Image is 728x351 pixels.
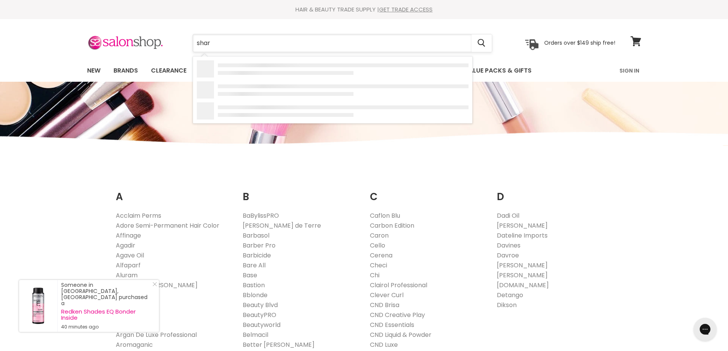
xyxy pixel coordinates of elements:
[61,324,151,330] small: 40 minutes ago
[370,271,379,280] a: Chi
[379,5,433,13] a: GET TRADE ACCESS
[116,261,141,270] a: Alfaparf
[152,282,157,286] svg: Close Icon
[116,340,153,349] a: Aromaganic
[370,340,398,349] a: CND Luxe
[81,60,576,82] ul: Main menu
[497,291,523,299] a: Detango
[116,221,219,230] a: Adore Semi-Permanent Hair Color
[243,221,321,230] a: [PERSON_NAME] de Terre
[116,271,138,280] a: Aluram
[193,34,472,52] input: Search
[243,311,276,319] a: BeautyPRO
[243,301,278,309] a: Beauty Blvd
[243,241,276,250] a: Barber Pro
[370,281,427,290] a: Clairol Professional
[61,309,151,321] a: Redken Shades EQ Bonder Inside
[370,301,399,309] a: CND Brisa
[370,330,431,339] a: CND Liquid & Powder
[193,34,492,52] form: Product
[81,63,106,79] a: New
[19,280,57,332] a: Visit product page
[78,60,651,82] nav: Main
[116,211,161,220] a: Acclaim Perms
[243,231,269,240] a: Barbasol
[370,211,400,220] a: Caflon Blu
[497,211,519,220] a: Dadi Oil
[459,63,537,79] a: Value Packs & Gifts
[243,179,358,205] h2: B
[243,340,315,349] a: Better [PERSON_NAME]
[116,179,232,205] h2: A
[370,311,425,319] a: CND Creative Play
[497,301,517,309] a: Dikson
[497,261,548,270] a: [PERSON_NAME]
[497,179,613,205] h2: D
[370,231,389,240] a: Caron
[370,241,385,250] a: Cello
[61,282,151,330] div: Someone in [GEOGRAPHIC_DATA], [GEOGRAPHIC_DATA] purchased a
[78,6,651,13] div: HAIR & BEAUTY TRADE SUPPLY |
[497,241,520,250] a: Davines
[497,231,548,240] a: Dateline Imports
[243,330,268,339] a: Belmacil
[615,63,644,79] a: Sign In
[544,39,615,46] p: Orders over $149 ship free!
[370,291,404,299] a: Clever Curl
[243,251,271,260] a: Barbicide
[243,271,257,280] a: Base
[497,251,519,260] a: Davroe
[243,291,268,299] a: Bblonde
[243,320,280,329] a: Beautyworld
[370,320,414,329] a: CND Essentials
[243,261,266,270] a: Bare All
[497,221,548,230] a: [PERSON_NAME]
[243,281,265,290] a: Bastion
[370,221,414,230] a: Carbon Edition
[145,63,192,79] a: Clearance
[370,251,392,260] a: Cerena
[370,261,387,270] a: Checi
[116,231,141,240] a: Affinage
[243,211,279,220] a: BaBylissPRO
[497,271,548,280] a: [PERSON_NAME]
[370,179,486,205] h2: C
[497,281,549,290] a: [DOMAIN_NAME]
[116,241,135,250] a: Agadir
[108,63,144,79] a: Brands
[472,34,492,52] button: Search
[690,315,720,343] iframe: Gorgias live chat messenger
[149,282,157,290] a: Close Notification
[116,330,197,339] a: Argan De Luxe Professional
[116,251,144,260] a: Agave Oil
